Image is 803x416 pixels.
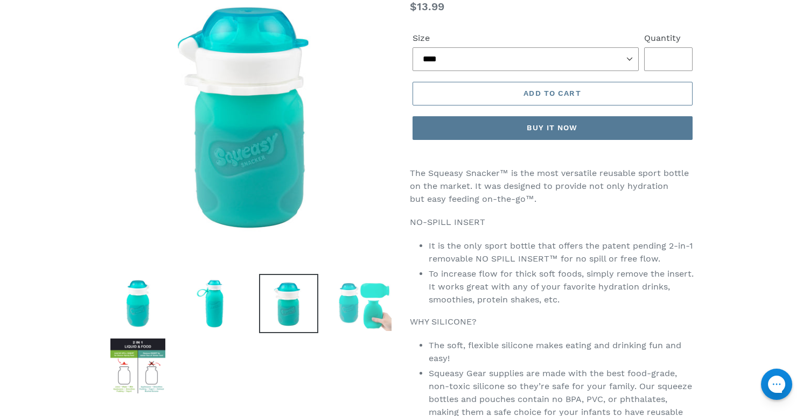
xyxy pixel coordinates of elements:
[108,274,167,333] img: Load image into Gallery viewer, Aqua Squeasy Snacker
[334,274,394,333] img: Load image into Gallery viewer, Aqua Squeasy Snacker
[410,216,695,229] p: NO-SPILL INSERT
[413,32,639,45] label: Size
[644,32,693,45] label: Quantity
[429,239,695,265] li: It is the only sport bottle that offers the patent pending 2-in-1 removable NO SPILL INSERT™ for ...
[410,315,695,328] p: WHY SILICONE?
[108,336,167,396] img: Load image into Gallery viewer, Aqua Squeasy Snacker
[429,339,695,365] li: The soft, flexible silicone makes eating and drinking fun and easy!
[429,267,695,306] li: To increase flow for thick soft foods, simply remove the insert. It works great with any of your ...
[259,274,318,333] img: Load image into Gallery viewer, Aqua Squeasy Snacker
[184,274,243,333] img: Load image into Gallery viewer, Aqua Squeasy Snacker
[413,82,693,105] button: Add to cart
[523,89,581,97] span: Add to cart
[413,116,693,140] button: Buy it now
[410,167,695,206] p: The Squeasy Snacker™ is the most versatile reusable sport bottle on the market. It was designed t...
